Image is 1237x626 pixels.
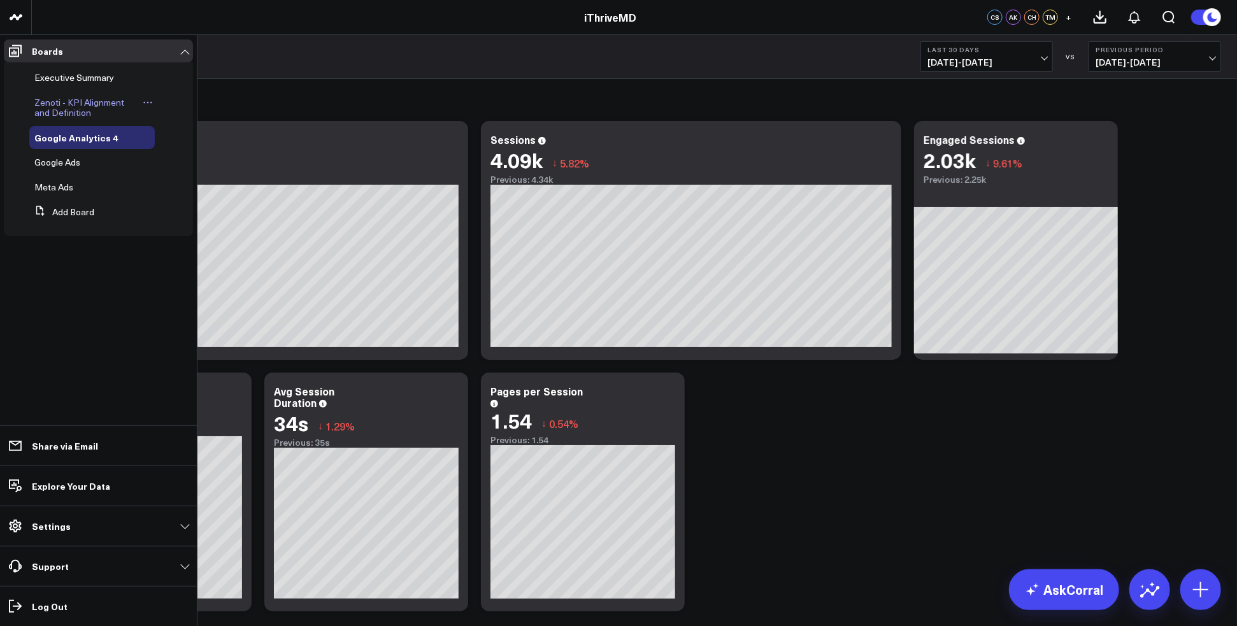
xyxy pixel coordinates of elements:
[924,174,1108,185] div: Previous: 2.25k
[34,156,80,168] span: Google Ads
[490,435,675,445] div: Previous: 1.54
[585,10,637,24] a: iThriveMD
[490,174,892,185] div: Previous: 4.34k
[560,156,589,170] span: 5.82%
[274,437,459,448] div: Previous: 35s
[34,131,118,144] span: Google Analytics 4
[490,148,543,171] div: 4.09k
[32,441,98,451] p: Share via Email
[32,481,110,491] p: Explore Your Data
[985,155,990,171] span: ↓
[1059,53,1082,60] div: VS
[490,409,532,432] div: 1.54
[32,521,71,531] p: Settings
[1096,57,1214,68] span: [DATE] - [DATE]
[552,155,557,171] span: ↓
[4,595,193,618] a: Log Out
[1006,10,1021,25] div: AK
[318,418,323,434] span: ↓
[1009,569,1119,610] a: AskCorral
[927,57,1046,68] span: [DATE] - [DATE]
[1043,10,1058,25] div: TM
[924,132,1015,146] div: Engaged Sessions
[1089,41,1221,72] button: Previous Period[DATE]-[DATE]
[490,132,536,146] div: Sessions
[34,181,73,193] span: Meta Ads
[34,132,118,143] a: Google Analytics 4
[927,46,1046,53] b: Last 30 Days
[490,384,583,398] div: Pages per Session
[32,46,63,56] p: Boards
[1066,13,1072,22] span: +
[1024,10,1040,25] div: CH
[993,156,1022,170] span: 9.61%
[987,10,1003,25] div: CS
[924,148,976,171] div: 2.03k
[541,415,547,432] span: ↓
[57,174,459,185] div: Previous: 3.04k
[29,201,94,224] button: Add Board
[34,96,124,118] span: Zenoti - KPI Alignment and Definition
[549,416,578,430] span: 0.54%
[1061,10,1076,25] button: +
[34,73,114,83] a: Executive Summary
[34,157,80,167] a: Google Ads
[32,601,68,611] p: Log Out
[325,419,355,433] span: 1.29%
[34,71,114,83] span: Executive Summary
[34,97,141,118] a: Zenoti - KPI Alignment and Definition
[32,561,69,571] p: Support
[274,384,334,409] div: Avg Session Duration
[34,182,73,192] a: Meta Ads
[274,411,308,434] div: 34s
[1096,46,1214,53] b: Previous Period
[920,41,1053,72] button: Last 30 Days[DATE]-[DATE]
